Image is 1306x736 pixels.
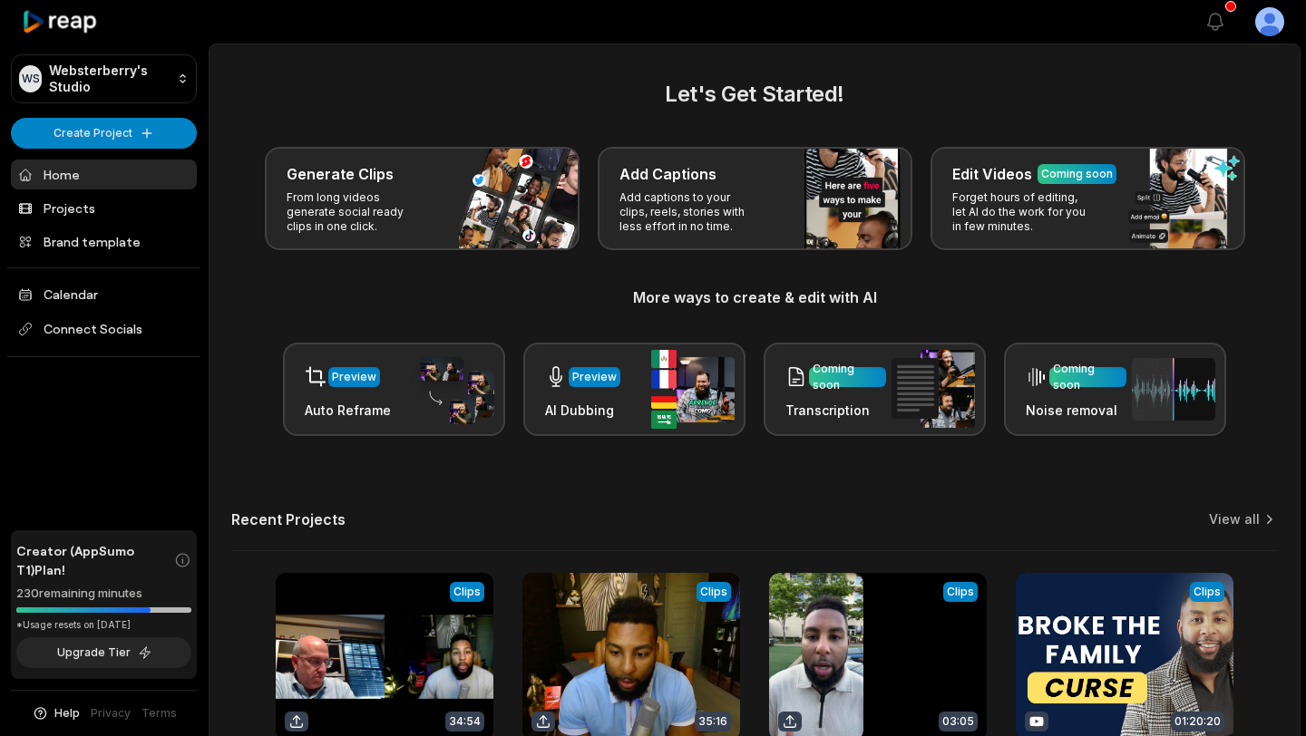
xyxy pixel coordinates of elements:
[892,350,975,428] img: transcription.png
[19,65,42,92] div: WS
[332,369,376,385] div: Preview
[11,160,197,189] a: Home
[11,118,197,149] button: Create Project
[1209,510,1260,528] a: View all
[11,227,197,257] a: Brand template
[231,510,346,528] h2: Recent Projects
[952,190,1093,234] p: Forget hours of editing, let AI do the work for you in few minutes.
[1053,361,1123,393] div: Coming soon
[16,618,191,632] div: *Usage resets on [DATE]
[1026,401,1126,420] h3: Noise removal
[11,313,197,345] span: Connect Socials
[54,705,80,721] span: Help
[305,401,391,420] h3: Auto Reframe
[231,286,1278,308] h3: More ways to create & edit with AI
[91,705,131,721] a: Privacy
[411,354,494,425] img: auto_reframe.png
[287,163,394,185] h3: Generate Clips
[952,163,1032,185] h3: Edit Videos
[231,78,1278,111] h2: Let's Get Started!
[619,190,760,234] p: Add captions to your clips, reels, stories with less effort in no time.
[11,193,197,223] a: Projects
[141,705,177,721] a: Terms
[1132,358,1215,421] img: noise_removal.png
[16,541,174,579] span: Creator (AppSumo T1) Plan!
[651,350,735,429] img: ai_dubbing.png
[49,63,170,95] p: Websterberry's Studio
[1041,166,1113,182] div: Coming soon
[785,401,886,420] h3: Transcription
[16,585,191,603] div: 230 remaining minutes
[287,190,427,234] p: From long videos generate social ready clips in one click.
[813,361,882,393] div: Coming soon
[572,369,617,385] div: Preview
[545,401,620,420] h3: AI Dubbing
[32,705,80,721] button: Help
[619,163,716,185] h3: Add Captions
[11,279,197,309] a: Calendar
[16,637,191,668] button: Upgrade Tier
